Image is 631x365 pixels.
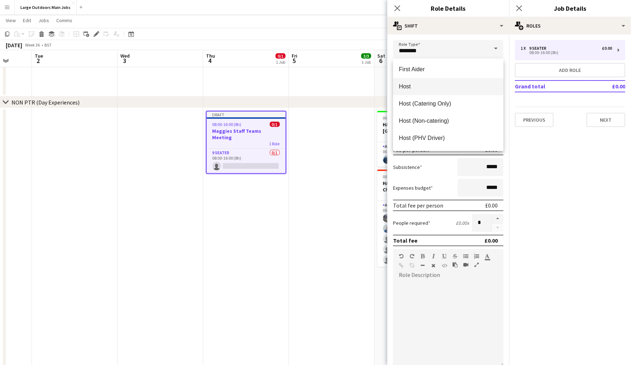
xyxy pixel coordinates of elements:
[492,214,503,223] button: Increase
[377,53,385,59] span: Sat
[3,16,19,25] a: View
[44,42,52,48] div: BST
[393,202,443,209] div: Total fee per person
[399,66,498,73] span: First Aider
[399,83,498,90] span: Host
[442,263,447,268] button: HTML Code
[24,42,42,48] span: Week 36
[515,113,554,127] button: Previous
[393,220,430,226] label: People required
[463,253,468,259] button: Unordered List
[515,81,591,92] td: Grand total
[399,253,404,259] button: Undo
[23,17,31,24] span: Edit
[6,17,16,24] span: View
[119,57,130,65] span: 3
[206,111,286,174] app-job-card: Draft08:00-16:00 (8h)0/1Maggies Staff Teams Meeting1 Role9 Seater0/108:00-16:00 (8h)
[292,53,297,59] span: Fri
[420,253,425,259] button: Bold
[456,220,469,226] div: £0.00 x
[56,17,72,24] span: Comms
[529,46,549,51] div: 9 Seater
[377,201,458,267] app-card-role: Activity Leader (Walk)6A2/508:30-16:45 (8h15m)[PERSON_NAME][PERSON_NAME]
[387,4,509,13] h3: Role Details
[269,141,280,146] span: 1 Role
[442,253,447,259] button: Underline
[35,16,52,25] a: Jobs
[377,142,458,167] app-card-role: Activity Leader (Walk)1/106:15-17:00 (10h45m)[PERSON_NAME]
[38,17,49,24] span: Jobs
[377,111,458,167] app-job-card: 06:15-17:00 (10h45m)1/1HAG - YAA060925 - [GEOGRAPHIC_DATA]1 RoleActivity Leader (Walk)1/106:15-17...
[509,17,631,34] div: Roles
[393,185,433,191] label: Expenses budget
[521,46,529,51] div: 1 x
[276,53,286,59] span: 0/1
[376,57,385,65] span: 6
[399,135,498,141] span: Host (PHV Driver)
[206,53,215,59] span: Thu
[387,17,509,34] div: Shift
[377,121,458,134] h3: HAG - YAA060925 - [GEOGRAPHIC_DATA]
[361,53,371,59] span: 3/3
[410,253,415,259] button: Redo
[205,57,215,65] span: 4
[207,112,286,117] div: Draft
[20,16,34,25] a: Edit
[399,100,498,107] span: Host (Catering Only)
[207,149,286,173] app-card-role: 9 Seater0/108:00-16:00 (8h)
[212,122,242,127] span: 08:00-16:00 (8h)
[399,117,498,124] span: Host (Non-catering)
[120,53,130,59] span: Wed
[383,115,422,121] span: 06:15-17:00 (10h45m)
[11,99,80,106] div: NON PTR (Day Experiences)
[591,81,625,92] td: £0.00
[420,263,425,268] button: Horizontal Line
[6,42,22,49] div: [DATE]
[521,51,612,54] div: 08:00-16:00 (8h)
[602,46,612,51] div: £0.00
[463,262,468,268] button: Insert video
[53,16,75,25] a: Comms
[383,174,420,179] span: 08:30-16:45 (8h15m)
[34,57,43,65] span: 2
[362,59,371,65] div: 1 Job
[393,164,422,170] label: Subsistence
[15,0,77,14] button: Large Outdoors Main Jobs
[485,202,498,209] div: £0.00
[270,122,280,127] span: 0/1
[276,59,285,65] div: 1 Job
[485,253,490,259] button: Text Color
[431,263,436,268] button: Clear Formatting
[474,253,479,259] button: Ordered List
[35,53,43,59] span: Tue
[377,170,458,267] app-job-card: 08:30-16:45 (8h15m)2/5HAG - UHB060925 - Snowdon Challenge - Llanberis Path1 RoleActivity Leader (...
[587,113,625,127] button: Next
[377,180,458,193] h3: HAG - UHB060925 - Snowdon Challenge - Llanberis Path
[207,128,286,141] h3: Maggies Staff Teams Meeting
[431,253,436,259] button: Italic
[474,262,479,268] button: Fullscreen
[509,4,631,13] h3: Job Details
[484,237,498,244] div: £0.00
[291,57,297,65] span: 5
[453,253,458,259] button: Strikethrough
[515,63,625,77] button: Add role
[453,262,458,268] button: Paste as plain text
[393,237,417,244] div: Total fee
